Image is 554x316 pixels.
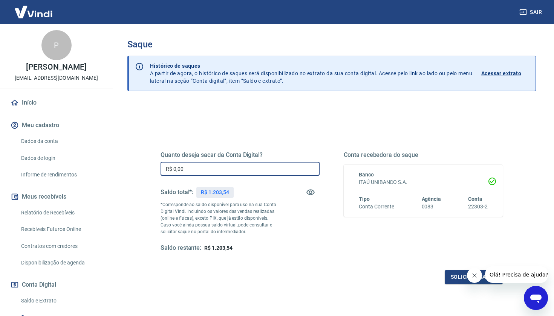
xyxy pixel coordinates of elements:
[422,196,441,202] span: Agência
[204,245,232,251] span: R$ 1.203,54
[467,268,482,283] iframe: Fechar mensagem
[18,134,104,149] a: Dados da conta
[344,151,503,159] h5: Conta recebedora do saque
[359,172,374,178] span: Banco
[9,117,104,134] button: Meu cadastro
[9,94,104,111] a: Início
[26,63,86,71] p: [PERSON_NAME]
[485,266,548,283] iframe: Mensagem da empresa
[18,150,104,166] a: Dados de login
[481,70,521,77] p: Acessar extrato
[15,74,98,82] p: [EMAIL_ADDRESS][DOMAIN_NAME]
[161,151,320,159] h5: Quanto deseja sacar da Conta Digital?
[5,5,63,11] span: Olá! Precisa de ajuda?
[9,276,104,293] button: Conta Digital
[18,167,104,182] a: Informe de rendimentos
[359,196,370,202] span: Tipo
[518,5,545,19] button: Sair
[481,62,530,85] a: Acessar extrato
[127,39,536,50] h3: Saque
[18,293,104,308] a: Saldo e Extrato
[18,255,104,270] a: Disponibilização de agenda
[9,0,58,23] img: Vindi
[468,196,482,202] span: Conta
[18,239,104,254] a: Contratos com credores
[359,203,394,211] h6: Conta Corrente
[468,203,488,211] h6: 22303-2
[161,188,193,196] h5: Saldo total*:
[161,201,280,235] p: *Corresponde ao saldo disponível para uso na sua Conta Digital Vindi. Incluindo os valores das ve...
[161,244,201,252] h5: Saldo restante:
[150,62,472,85] p: A partir de agora, o histórico de saques será disponibilizado no extrato da sua conta digital. Ac...
[9,188,104,205] button: Meus recebíveis
[18,205,104,220] a: Relatório de Recebíveis
[524,286,548,310] iframe: Botão para abrir a janela de mensagens
[150,62,472,70] p: Histórico de saques
[445,270,503,284] button: Solicitar saque
[41,30,72,60] div: P
[18,222,104,237] a: Recebíveis Futuros Online
[359,178,488,186] h6: ITAÚ UNIBANCO S.A.
[422,203,441,211] h6: 0083
[201,188,229,196] p: R$ 1.203,54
